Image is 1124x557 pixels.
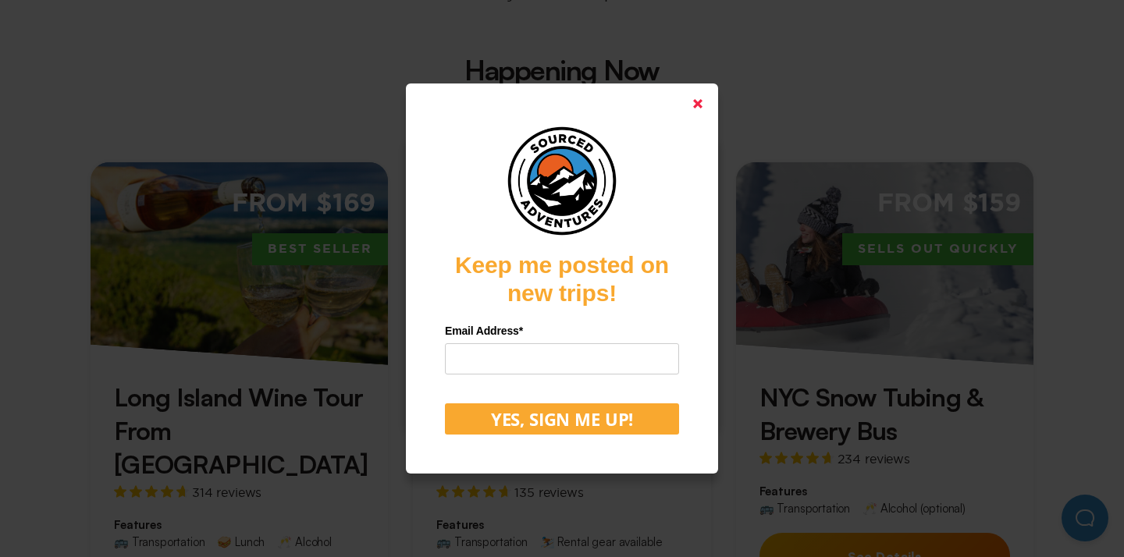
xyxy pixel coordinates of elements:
label: Email Address [445,319,679,343]
strong: Keep me posted on new trips! [455,252,669,306]
img: embeddable_f52835b3-fa50-4962-8cab-d8092fc8502a.png [503,122,621,239]
a: Close [679,85,717,122]
button: YES, SIGN ME UP! [445,403,679,435]
span: Required [519,325,523,337]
